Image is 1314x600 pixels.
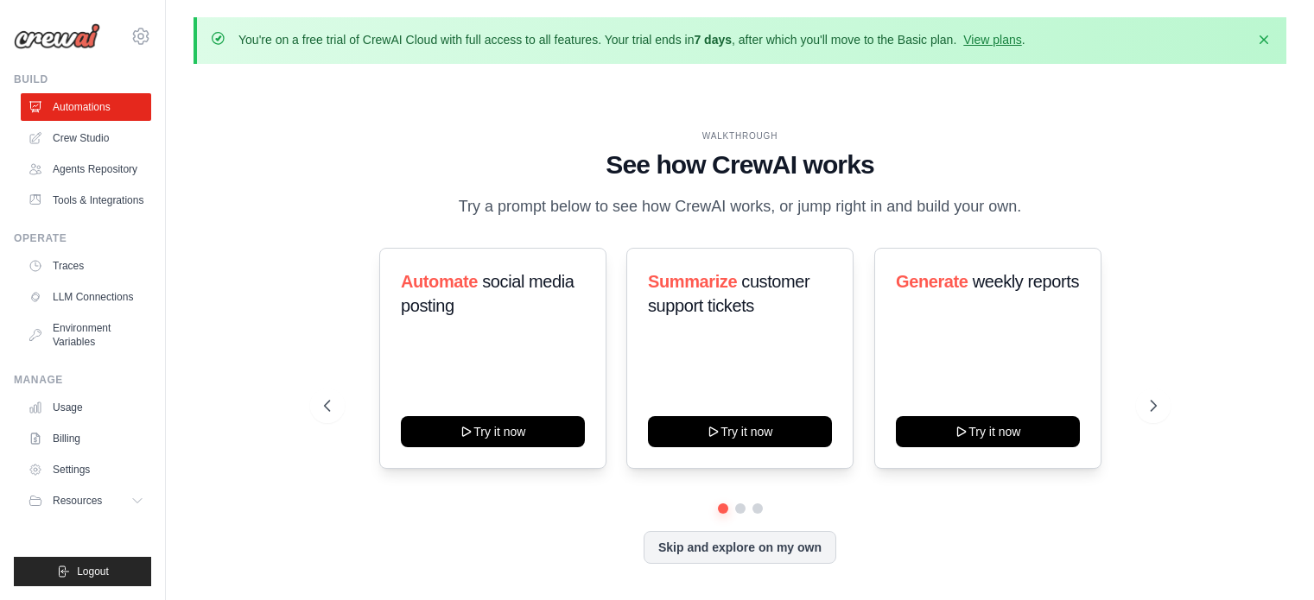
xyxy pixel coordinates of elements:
[53,494,102,508] span: Resources
[648,272,737,291] span: Summarize
[21,487,151,515] button: Resources
[238,31,1025,48] p: You're on a free trial of CrewAI Cloud with full access to all features. Your trial ends in , aft...
[21,155,151,183] a: Agents Repository
[14,557,151,586] button: Logout
[14,23,100,49] img: Logo
[21,124,151,152] a: Crew Studio
[450,194,1031,219] p: Try a prompt below to see how CrewAI works, or jump right in and build your own.
[896,272,968,291] span: Generate
[648,416,832,447] button: Try it now
[324,129,1157,142] div: WALKTHROUGH
[401,272,478,291] span: Automate
[896,416,1080,447] button: Try it now
[21,252,151,280] a: Traces
[14,373,151,387] div: Manage
[973,272,1079,291] span: weekly reports
[401,272,574,315] span: social media posting
[21,456,151,483] a: Settings
[21,314,151,356] a: Environment Variables
[401,416,585,447] button: Try it now
[21,425,151,452] a: Billing
[648,272,809,315] span: customer support tickets
[21,283,151,311] a: LLM Connections
[324,149,1157,180] h1: See how CrewAI works
[644,531,836,564] button: Skip and explore on my own
[21,93,151,121] a: Automations
[694,33,732,47] strong: 7 days
[21,186,151,214] a: Tools & Integrations
[14,231,151,245] div: Operate
[77,565,109,578] span: Logout
[21,394,151,421] a: Usage
[14,73,151,86] div: Build
[963,33,1021,47] a: View plans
